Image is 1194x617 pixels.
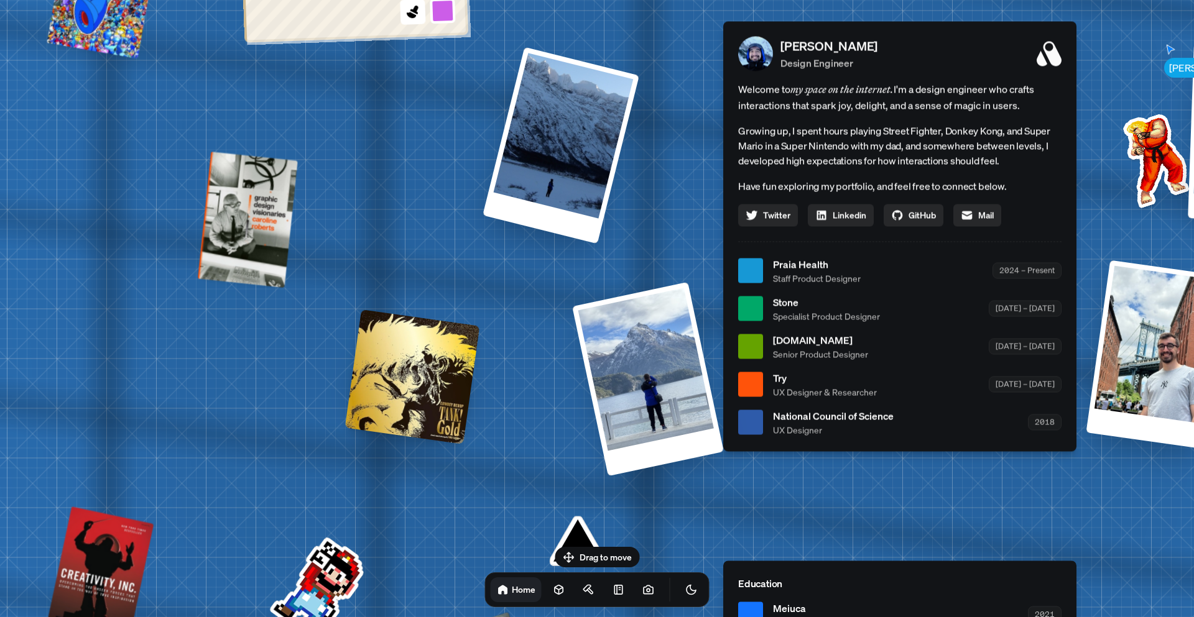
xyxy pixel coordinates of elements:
[773,347,868,360] span: Senior Product Designer
[773,272,861,285] span: Staff Product Designer
[989,339,1062,354] div: [DATE] – [DATE]
[773,257,861,272] span: Praia Health
[909,209,936,222] span: GitHub
[773,370,877,385] span: Try
[773,600,857,615] span: Meiuca
[1028,414,1062,430] div: 2018
[773,295,880,309] span: Stone
[773,385,877,398] span: UX Designer & Researcher
[993,263,1062,278] div: 2024 – Present
[738,204,798,226] a: Twitter
[780,55,877,70] p: Design Engineer
[833,209,866,222] span: Linkedin
[953,204,1001,226] a: Mail
[738,36,773,71] img: Profile Picture
[773,408,894,423] span: National Council of Science
[884,204,943,226] a: GitHub
[780,37,877,55] p: [PERSON_NAME]
[773,309,880,322] span: Specialist Product Designer
[738,575,1062,590] p: Education
[790,83,894,95] em: my space on the internet.
[738,81,1062,113] span: Welcome to I'm a design engineer who crafts interactions that spark joy, delight, and a sense of ...
[989,301,1062,316] div: [DATE] – [DATE]
[738,123,1062,168] p: Growing up, I spent hours playing Street Fighter, Donkey Kong, and Super Mario in a Super Nintend...
[763,209,790,222] span: Twitter
[978,209,994,222] span: Mail
[773,423,894,436] span: UX Designer
[679,577,704,602] button: Toggle Theme
[989,377,1062,392] div: [DATE] – [DATE]
[738,178,1062,194] p: Have fun exploring my portfolio, and feel free to connect below.
[512,583,535,595] h1: Home
[491,577,542,602] a: Home
[773,332,868,347] span: [DOMAIN_NAME]
[808,204,874,226] a: Linkedin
